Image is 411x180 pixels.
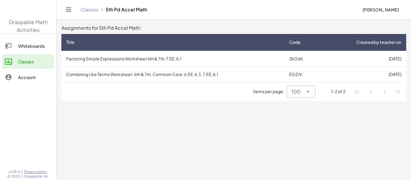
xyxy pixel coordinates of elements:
[81,7,98,13] a: Classes
[322,66,406,82] td: [DATE]
[2,39,54,53] a: Whiteboards
[24,174,49,179] span: Graspable, Inc.
[356,39,401,45] span: Created by teacher on
[284,66,322,82] td: EGZJV
[322,51,406,66] td: [DATE]
[18,42,51,50] div: Whiteboards
[350,85,405,99] nav: Pagination Navigation
[284,51,322,66] td: 2KG6K
[2,54,54,69] a: Classes
[64,5,73,14] button: Toggle navigation
[331,88,345,95] div: 1-2 of 2
[66,39,75,45] span: Title
[7,174,20,179] span: © 2025
[2,70,54,84] a: Account
[362,7,399,12] span: [PERSON_NAME]
[61,24,406,32] div: Assignments for 5th Pd Accel Math:
[357,4,404,15] button: [PERSON_NAME]
[61,51,284,66] td: Factoring Simple Expressions Worksheet 6th & 7th; 7.EE.A.1
[253,88,287,95] span: Items per page:
[9,19,48,33] span: Graspable Math Activities
[24,169,49,174] a: Privacy policy
[21,169,23,174] span: |
[292,88,301,95] span: 100
[289,39,301,45] span: Code
[18,74,51,81] div: Account
[18,58,51,65] div: Classes
[61,66,284,82] td: Combining Like Terms Worksheet: 6th & 7th. Common Core: 6.EE.A.3, 7.EE.A.1
[21,174,23,179] span: |
[8,169,20,174] span: v1.28.4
